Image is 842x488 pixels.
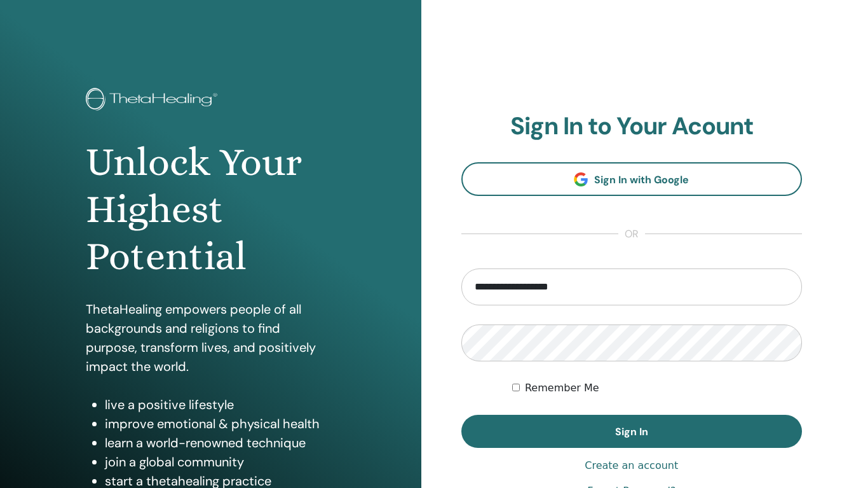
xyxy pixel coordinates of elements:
a: Create an account [585,458,678,473]
span: Sign In with Google [594,173,689,186]
a: Sign In with Google [461,162,803,196]
li: join a global community [105,452,335,471]
span: or [618,227,645,242]
span: Sign In [615,425,648,438]
h1: Unlock Your Highest Potential [86,139,335,281]
div: Keep me authenticated indefinitely or until I manually logout [512,380,802,396]
button: Sign In [461,415,803,448]
h2: Sign In to Your Acount [461,112,803,141]
label: Remember Me [525,380,599,396]
li: improve emotional & physical health [105,414,335,433]
li: live a positive lifestyle [105,395,335,414]
p: ThetaHealing empowers people of all backgrounds and religions to find purpose, transform lives, a... [86,300,335,376]
li: learn a world-renowned technique [105,433,335,452]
